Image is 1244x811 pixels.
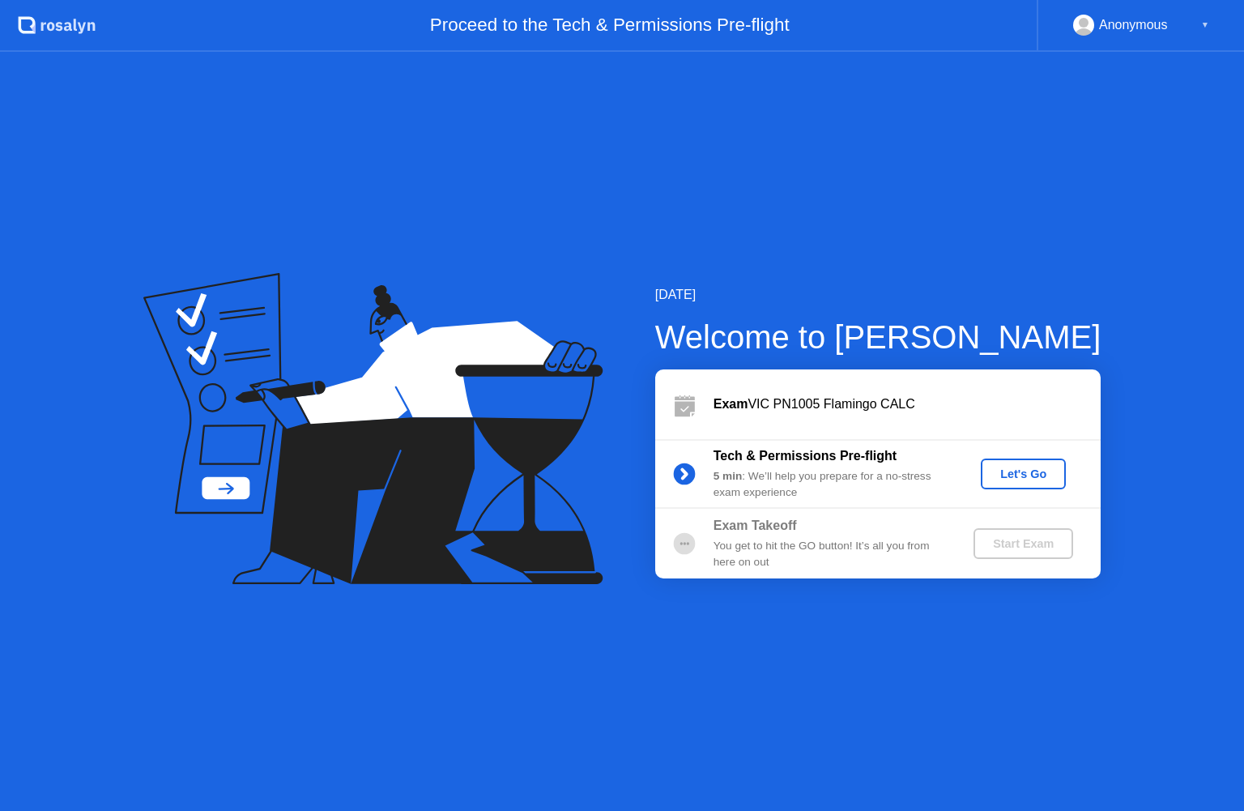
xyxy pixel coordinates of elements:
div: ▼ [1201,15,1209,36]
b: 5 min [714,470,743,482]
div: You get to hit the GO button! It’s all you from here on out [714,538,947,571]
b: Exam [714,397,748,411]
div: Welcome to [PERSON_NAME] [655,313,1101,361]
div: Let's Go [987,467,1059,480]
div: VIC PN1005 Flamingo CALC [714,395,1101,414]
b: Exam Takeoff [714,519,797,532]
button: Start Exam [973,528,1073,559]
b: Tech & Permissions Pre-flight [714,449,897,463]
div: Anonymous [1099,15,1168,36]
div: [DATE] [655,285,1101,305]
div: : We’ll help you prepare for a no-stress exam experience [714,468,947,502]
div: Start Exam [980,537,1067,550]
button: Let's Go [981,459,1066,489]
